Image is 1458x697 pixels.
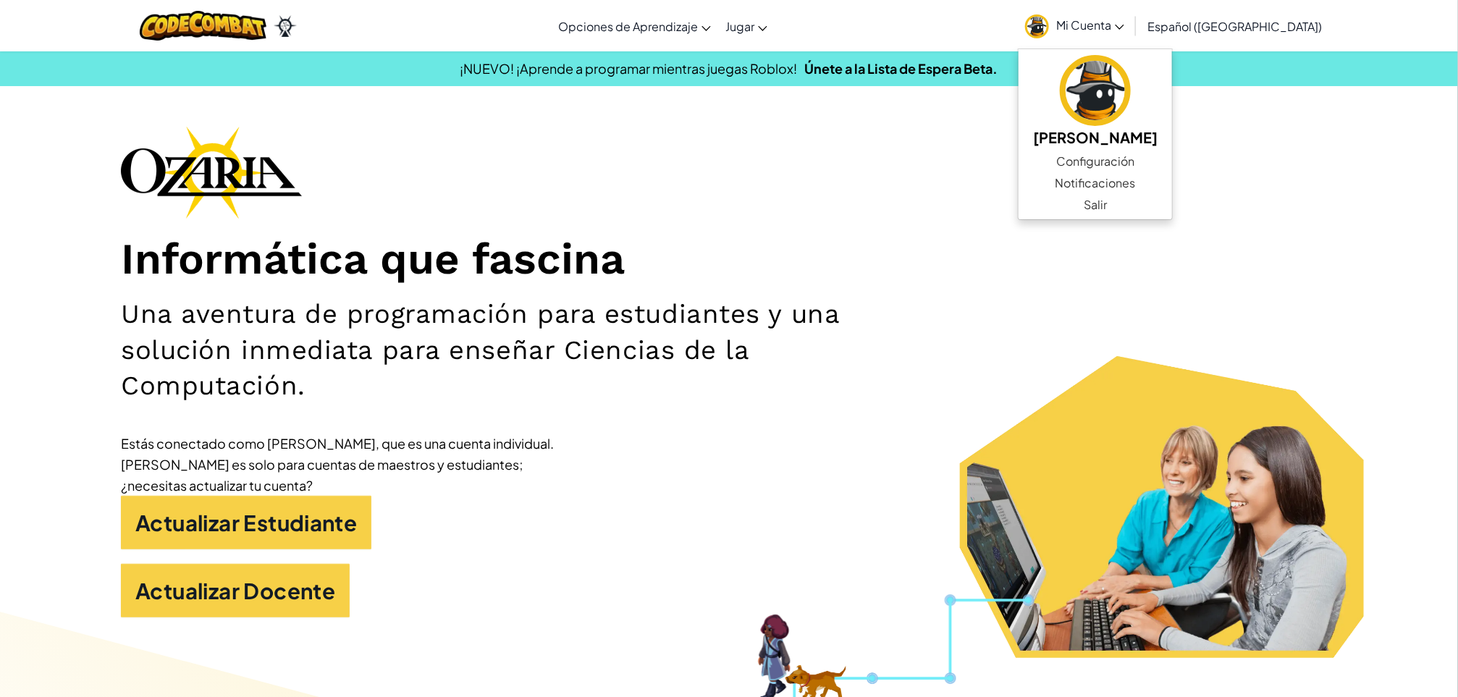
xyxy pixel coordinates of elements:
[1147,19,1322,34] span: Español ([GEOGRAPHIC_DATA])
[1018,3,1132,48] a: Mi Cuenta
[121,126,302,219] img: Ozaria branding logo
[1060,55,1131,126] img: avatar
[1019,194,1172,216] a: Salir
[1056,17,1124,33] span: Mi Cuenta
[121,233,1337,286] h1: Informática que fascina
[274,15,297,37] img: Ozaria
[460,60,798,77] span: ¡NUEVO! ¡Aprende a programar mientras juegas Roblox!
[121,433,555,496] div: Estás conectado como [PERSON_NAME], que es una cuenta individual. [PERSON_NAME] es solo para cuen...
[805,60,998,77] a: Únete a la Lista de Espera Beta.
[1019,53,1172,151] a: [PERSON_NAME]
[121,564,350,617] a: Actualizar Docente
[121,496,371,549] a: Actualizar Estudiante
[1140,7,1329,46] a: Español ([GEOGRAPHIC_DATA])
[1055,174,1135,192] span: Notificaciones
[1019,172,1172,194] a: Notificaciones
[1025,14,1049,38] img: avatar
[718,7,775,46] a: Jugar
[121,296,936,403] h2: Una aventura de programación para estudiantes y una solución inmediata para enseñar Ciencias de l...
[725,19,754,34] span: Jugar
[551,7,718,46] a: Opciones de Aprendizaje
[140,11,266,41] img: CodeCombat logo
[1019,151,1172,172] a: Configuración
[1033,126,1158,148] h5: [PERSON_NAME]
[558,19,698,34] span: Opciones de Aprendizaje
